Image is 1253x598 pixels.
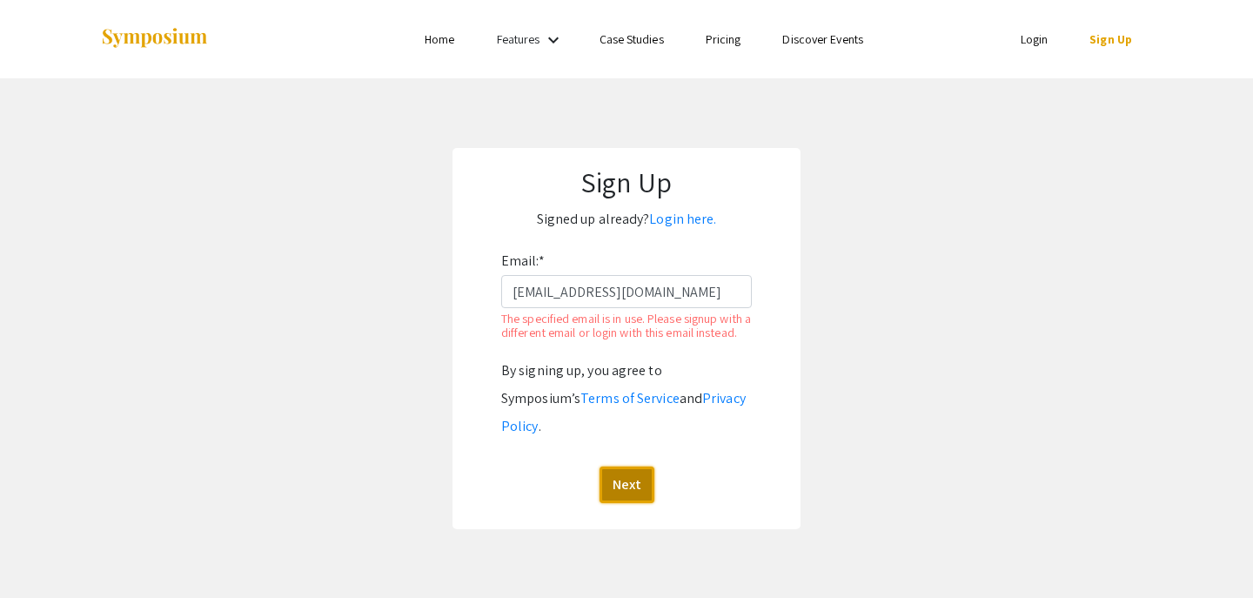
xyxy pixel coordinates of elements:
a: Sign Up [1089,31,1132,47]
a: Privacy Policy [501,389,746,435]
a: Features [497,31,540,47]
div: By signing up, you agree to Symposium’s and . [501,357,752,440]
iframe: Chat [13,520,74,585]
a: Pricing [706,31,741,47]
p: The specified email is in use. Please signup with a different email or login with this email inst... [501,308,752,339]
img: Symposium by ForagerOne [100,27,209,50]
label: Email: [501,247,545,275]
a: Discover Events [782,31,863,47]
button: Next [600,467,654,503]
mat-icon: Expand Features list [543,30,564,50]
a: Home [425,31,454,47]
p: Signed up already? [470,205,783,233]
a: Case Studies [600,31,664,47]
a: Terms of Service [580,389,680,407]
h1: Sign Up [470,165,783,198]
a: Login [1021,31,1049,47]
a: Login here. [649,210,716,228]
